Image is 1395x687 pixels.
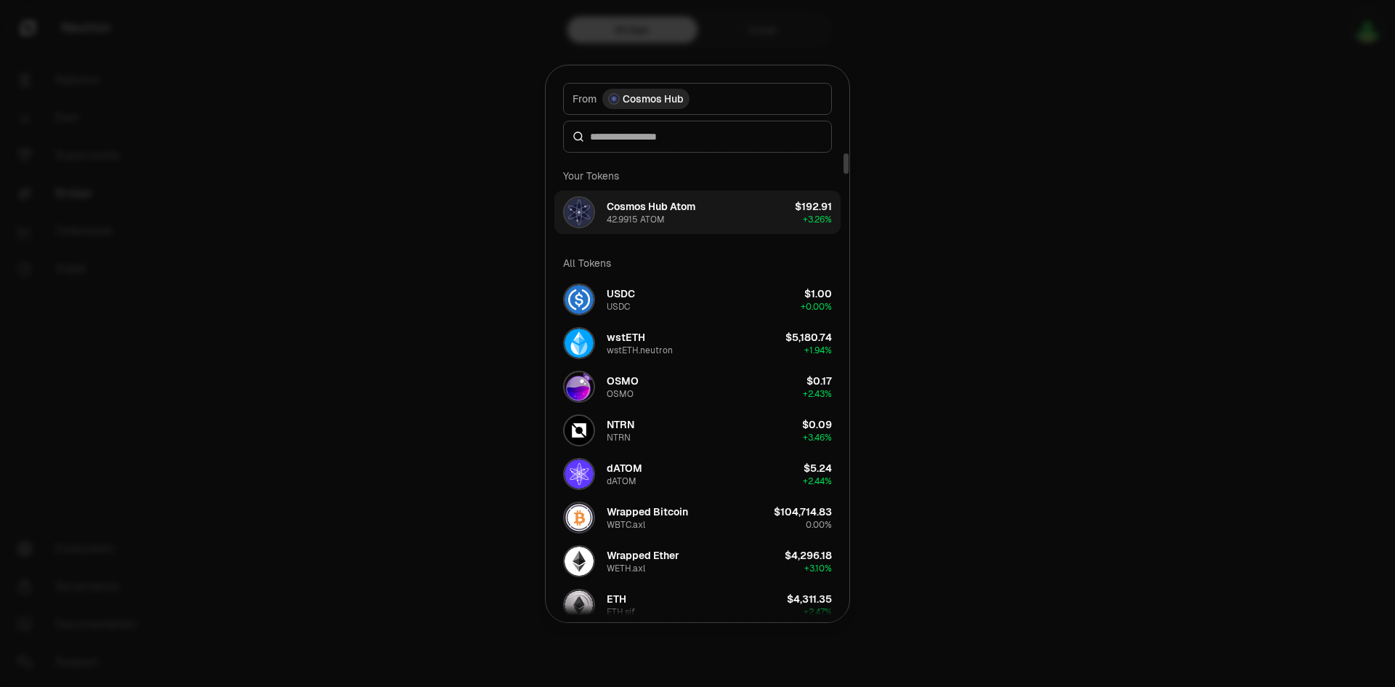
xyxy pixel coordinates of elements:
[607,388,634,400] div: OSMO
[803,214,832,225] span: + 3.26%
[804,286,832,301] div: $1.00
[804,345,832,356] span: + 1.94%
[565,198,594,227] img: ATOM Logo
[607,563,645,574] div: WETH.axl
[607,432,631,443] div: NTRN
[607,519,645,531] div: WBTC.axl
[563,83,832,115] button: FromCosmos Hub LogoCosmos Hub
[607,592,626,606] div: ETH
[806,374,832,388] div: $0.17
[607,345,673,356] div: wstETH.neutron
[607,461,642,475] div: dATOM
[565,416,594,445] img: NTRN Logo
[554,321,841,365] button: wstETH.neutron LogowstETHwstETH.neutron$5,180.74+1.94%
[607,199,695,214] div: Cosmos Hub Atom
[804,461,832,475] div: $5.24
[774,505,832,519] div: $104,714.83
[608,93,620,105] img: Cosmos Hub Logo
[565,459,594,489] img: dATOM Logo
[554,452,841,496] button: dATOM LogodATOMdATOM$5.24+2.44%
[607,214,665,225] div: 42.9915 ATOM
[785,330,832,345] div: $5,180.74
[554,278,841,321] button: USDC LogoUSDCUSDC$1.00+0.00%
[623,92,684,106] span: Cosmos Hub
[565,547,594,576] img: WETH.axl Logo
[801,301,832,313] span: + 0.00%
[607,505,688,519] div: Wrapped Bitcoin
[787,592,832,606] div: $4,311.35
[554,365,841,409] button: OSMO LogoOSMOOSMO$0.17+2.43%
[554,539,841,583] button: WETH.axl LogoWrapped EtherWETH.axl$4,296.18+3.10%
[607,330,645,345] div: wstETH
[607,606,635,618] div: ETH.sif
[554,583,841,627] button: ETH.sif LogoETHETH.sif$4,311.35+2.47%
[803,475,832,487] span: + 2.44%
[607,374,639,388] div: OSMO
[607,301,630,313] div: USDC
[804,606,832,618] span: + 2.47%
[554,409,841,452] button: NTRN LogoNTRNNTRN$0.09+3.46%
[565,285,594,314] img: USDC Logo
[795,199,832,214] div: $192.91
[554,249,841,278] div: All Tokens
[607,475,636,487] div: dATOM
[554,496,841,539] button: WBTC.axl LogoWrapped BitcoinWBTC.axl$104,714.830.00%
[803,432,832,443] span: + 3.46%
[573,92,597,106] span: From
[607,548,679,563] div: Wrapped Ether
[785,548,832,563] div: $4,296.18
[554,190,841,234] button: ATOM LogoCosmos Hub Atom42.9915 ATOM$192.91+3.26%
[565,590,594,619] img: ETH.sif Logo
[607,417,634,432] div: NTRN
[565,372,594,401] img: OSMO Logo
[565,503,594,532] img: WBTC.axl Logo
[554,161,841,190] div: Your Tokens
[607,286,635,301] div: USDC
[802,417,832,432] div: $0.09
[804,563,832,574] span: + 3.10%
[806,519,832,531] span: 0.00%
[803,388,832,400] span: + 2.43%
[565,329,594,358] img: wstETH.neutron Logo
